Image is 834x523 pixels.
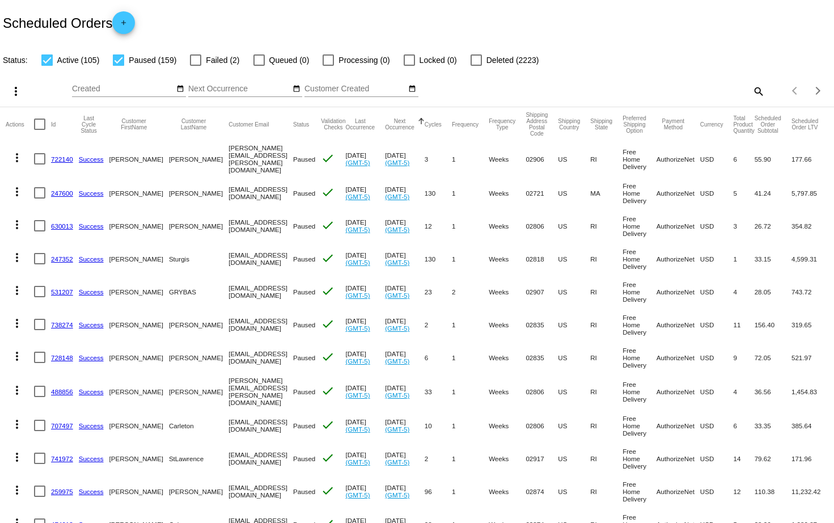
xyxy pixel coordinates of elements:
mat-icon: more_vert [10,218,24,231]
mat-cell: [DATE] [385,176,425,209]
mat-cell: 4 [733,374,754,409]
button: Change sorting for LastProcessingCycleId [79,115,99,134]
mat-cell: [PERSON_NAME][EMAIL_ADDRESS][PERSON_NAME][DOMAIN_NAME] [228,374,293,409]
mat-cell: Free Home Delivery [623,442,657,475]
a: (GMT-5) [345,193,370,200]
mat-cell: 02906 [526,141,558,176]
a: Success [79,388,104,395]
mat-cell: [PERSON_NAME] [109,209,169,242]
mat-icon: search [751,82,765,100]
a: 741972 [51,455,73,462]
a: 630013 [51,222,73,230]
a: Success [79,354,104,361]
button: Change sorting for LastOccurrenceUtc [345,118,375,130]
mat-cell: 6 [733,409,754,442]
mat-cell: Weeks [489,176,526,209]
mat-cell: [PERSON_NAME] [109,275,169,308]
mat-cell: Weeks [489,374,526,409]
mat-icon: more_vert [10,284,24,297]
mat-cell: Free Home Delivery [623,308,657,341]
mat-icon: check [321,317,335,331]
mat-cell: AuthorizeNet [657,374,700,409]
mat-cell: [EMAIL_ADDRESS][DOMAIN_NAME] [228,308,293,341]
mat-cell: AuthorizeNet [657,209,700,242]
mat-cell: AuthorizeNet [657,242,700,275]
a: (GMT-5) [345,324,370,332]
button: Change sorting for Frequency [452,121,479,128]
mat-cell: StLawrence [169,442,228,475]
span: Paused [293,222,315,230]
mat-cell: Free Home Delivery [623,242,657,275]
mat-cell: 1 [452,442,489,475]
mat-icon: more_vert [10,251,24,264]
mat-cell: 130 [425,242,452,275]
mat-cell: Free Home Delivery [623,176,657,209]
mat-cell: 02806 [526,409,558,442]
mat-cell: US [558,275,590,308]
mat-icon: check [321,185,335,199]
mat-cell: [DATE] [345,275,385,308]
mat-cell: USD [700,308,734,341]
mat-cell: 354.82 [791,209,828,242]
mat-cell: Free Home Delivery [623,141,657,176]
mat-cell: RI [590,409,623,442]
mat-cell: Free Home Delivery [623,275,657,308]
mat-cell: Weeks [489,242,526,275]
mat-cell: [PERSON_NAME] [169,308,228,341]
mat-cell: AuthorizeNet [657,442,700,475]
mat-cell: 1 [452,242,489,275]
button: Change sorting for CurrencyIso [700,121,723,128]
mat-icon: more_vert [10,349,24,363]
a: (GMT-5) [385,324,409,332]
a: (GMT-5) [385,425,409,433]
mat-cell: USD [700,176,734,209]
a: (GMT-5) [345,292,370,299]
mat-cell: 1 [452,374,489,409]
button: Change sorting for PreferredShippingOption [623,115,646,134]
mat-cell: [DATE] [345,242,385,275]
mat-cell: MA [590,176,623,209]
mat-icon: check [321,218,335,232]
mat-cell: [PERSON_NAME] [109,141,169,176]
mat-cell: Weeks [489,341,526,374]
mat-cell: RI [590,308,623,341]
a: Success [79,455,104,462]
mat-icon: more_vert [10,450,24,464]
mat-icon: date_range [293,85,300,94]
span: Paused [293,255,315,263]
mat-cell: 11 [733,308,754,341]
mat-cell: 156.40 [755,308,791,341]
mat-cell: 1 [452,141,489,176]
mat-cell: [DATE] [345,341,385,374]
button: Change sorting for Subtotal [755,115,781,134]
button: Change sorting for ShippingPostcode [526,112,548,137]
a: (GMT-5) [345,391,370,399]
mat-cell: [PERSON_NAME] [109,242,169,275]
mat-cell: [DATE] [345,442,385,475]
mat-cell: 385.64 [791,409,828,442]
mat-cell: 2 [425,308,452,341]
mat-cell: [EMAIL_ADDRESS][DOMAIN_NAME] [228,209,293,242]
a: 488856 [51,388,73,395]
button: Change sorting for CustomerLastName [169,118,218,130]
mat-cell: Sturgis [169,242,228,275]
button: Change sorting for NextOccurrenceUtc [385,118,414,130]
mat-cell: 02917 [526,442,558,475]
mat-cell: USD [700,475,734,508]
a: (GMT-5) [345,425,370,433]
mat-cell: AuthorizeNet [657,341,700,374]
span: Queued (0) [269,53,310,67]
span: Active (105) [57,53,100,67]
mat-cell: [PERSON_NAME][EMAIL_ADDRESS][PERSON_NAME][DOMAIN_NAME] [228,141,293,176]
mat-cell: US [558,209,590,242]
mat-cell: 14 [733,442,754,475]
mat-cell: [DATE] [385,341,425,374]
mat-cell: USD [700,374,734,409]
mat-cell: RI [590,341,623,374]
mat-cell: 1 [452,409,489,442]
mat-cell: USD [700,141,734,176]
mat-cell: [PERSON_NAME] [169,341,228,374]
mat-cell: RI [590,374,623,409]
mat-cell: [EMAIL_ADDRESS][DOMAIN_NAME] [228,242,293,275]
mat-cell: 3 [425,141,452,176]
